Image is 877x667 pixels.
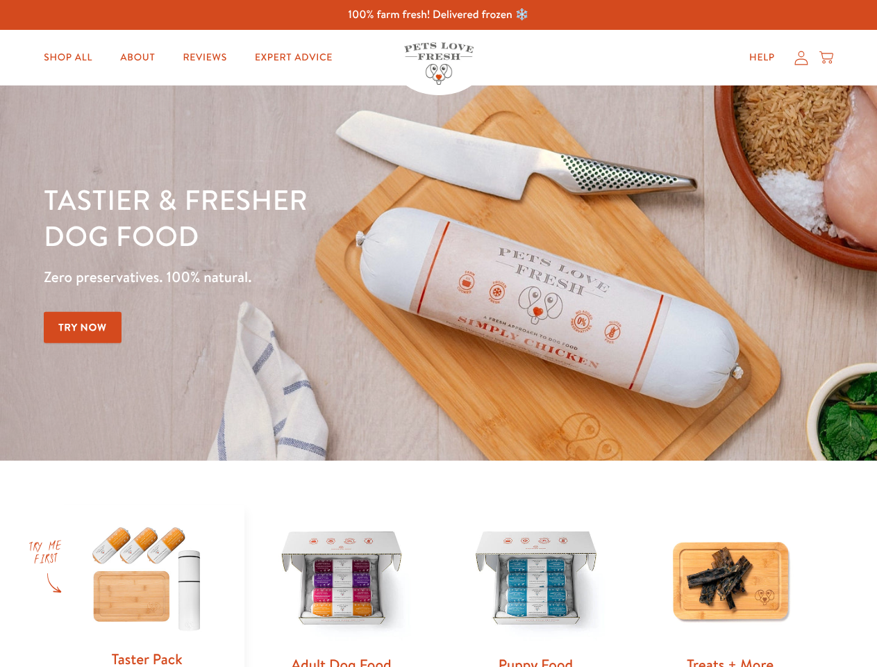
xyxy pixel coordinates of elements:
a: Reviews [172,44,237,72]
a: About [109,44,166,72]
a: Expert Advice [244,44,344,72]
a: Help [738,44,786,72]
img: Pets Love Fresh [404,42,474,85]
p: Zero preservatives. 100% natural. [44,265,570,290]
a: Shop All [33,44,103,72]
h1: Tastier & fresher dog food [44,181,570,254]
a: Try Now [44,312,122,343]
